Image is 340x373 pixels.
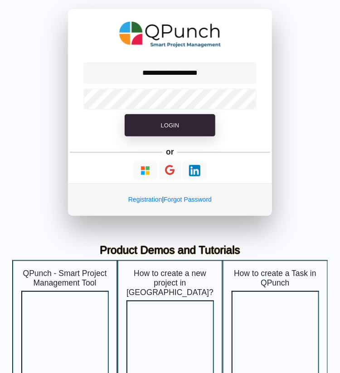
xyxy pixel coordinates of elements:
img: Loading... [189,165,200,176]
img: QPunch [119,18,221,51]
div: | [68,183,272,216]
a: Forgot Password [164,196,212,203]
h3: Product Demos and Tutorials [19,244,321,257]
h5: How to create a Task in QPunch [232,269,319,288]
a: Registration [128,196,162,203]
h5: QPunch - Smart Project Management Tool [21,269,109,288]
button: Continue With Google [159,161,181,180]
h5: How to create a new project in [GEOGRAPHIC_DATA]? [126,269,214,297]
img: Loading... [140,165,151,176]
span: Login [161,122,179,129]
button: Continue With LinkedIn [183,162,207,179]
button: Login [125,114,215,137]
button: Continue With Microsoft Azure [133,162,157,179]
h5: or [165,145,176,158]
